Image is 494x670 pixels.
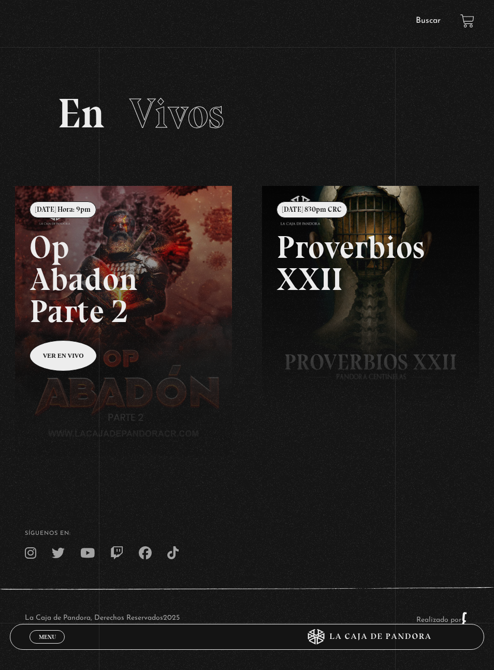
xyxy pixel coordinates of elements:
a: View your shopping cart [460,14,474,28]
a: Buscar [416,17,441,25]
span: Vivos [129,89,224,138]
p: La Caja de Pandora, Derechos Reservados 2025 [25,611,180,627]
span: Menu [39,634,56,640]
h4: SÍguenos en: [25,531,470,536]
h2: En [57,93,437,134]
span: Cerrar [35,643,60,650]
a: Realizado por [416,616,469,624]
